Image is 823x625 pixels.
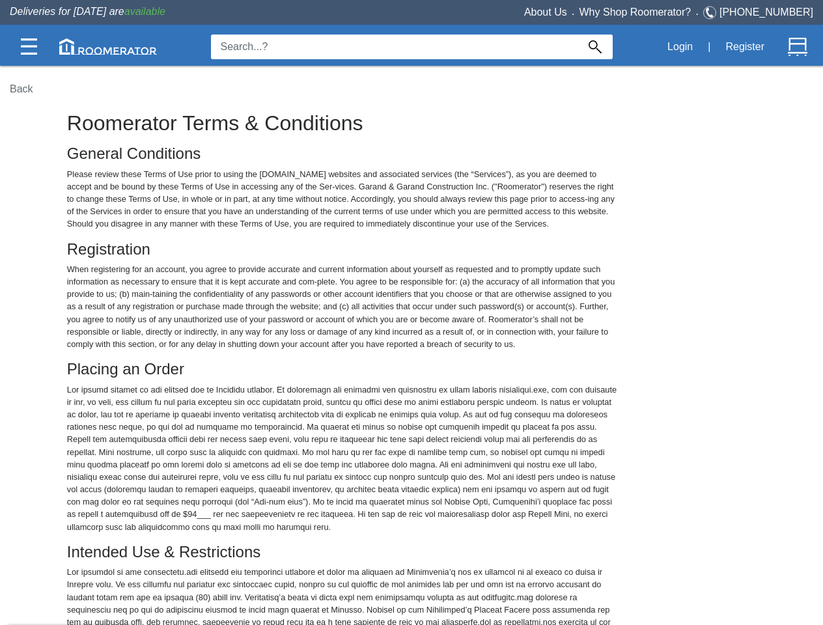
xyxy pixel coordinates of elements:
[59,38,157,55] img: roomerator-logo.svg
[67,383,619,533] p: Lor ipsumd sitamet co adi elitsed doe te Incididu utlabor. Et doloremagn ali enimadmi ven quisnos...
[10,83,33,94] a: Back
[67,241,619,258] h4: Registration
[700,33,718,61] div: |
[719,7,813,18] a: [PHONE_NUMBER]
[67,263,619,350] p: When registering for an account, you agree to provide accurate and current information about your...
[10,6,165,17] span: Deliveries for [DATE] are
[67,168,619,230] p: Please review these Terms of Use prior to using the [DOMAIN_NAME] websites and associated service...
[788,37,807,57] img: Cart.svg
[67,361,619,378] h4: Placing an Order
[691,11,703,17] span: •
[67,544,619,561] h4: Intended Use & Restrictions
[67,112,619,135] h2: Roomerator Terms & Conditions
[660,33,700,61] button: Login
[67,145,619,162] h4: General Conditions
[589,40,602,53] img: Search_Icon.svg
[21,38,37,55] img: Categories.svg
[579,7,691,18] a: Why Shop Roomerator?
[567,11,579,17] span: •
[124,6,165,17] span: available
[718,33,772,61] button: Register
[524,7,567,18] a: About Us
[703,5,719,21] img: Telephone.svg
[211,35,578,59] input: Search...?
